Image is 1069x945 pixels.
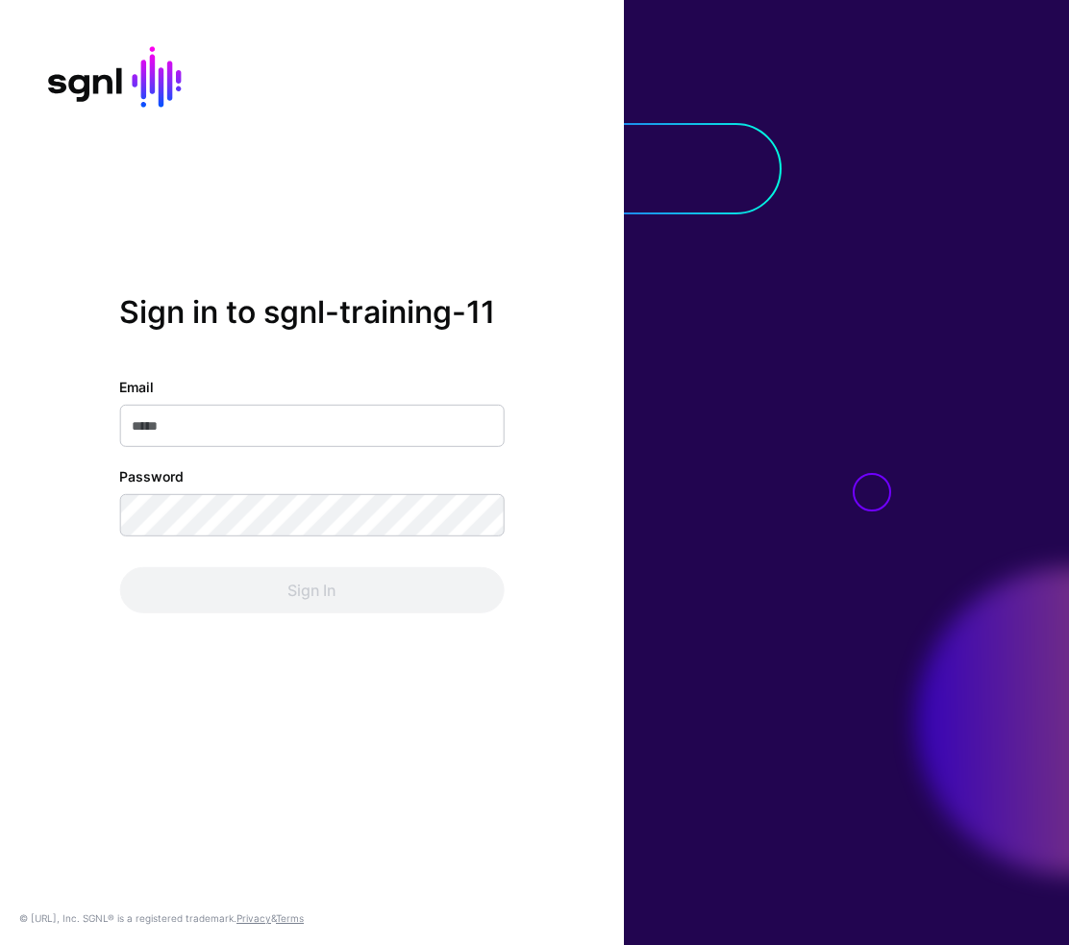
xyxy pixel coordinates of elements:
[276,912,304,924] a: Terms
[119,293,504,330] h2: Sign in to sgnl-training-11
[19,910,304,926] div: © [URL], Inc. SGNL® is a registered trademark. &
[119,466,184,486] label: Password
[119,377,154,397] label: Email
[236,912,271,924] a: Privacy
